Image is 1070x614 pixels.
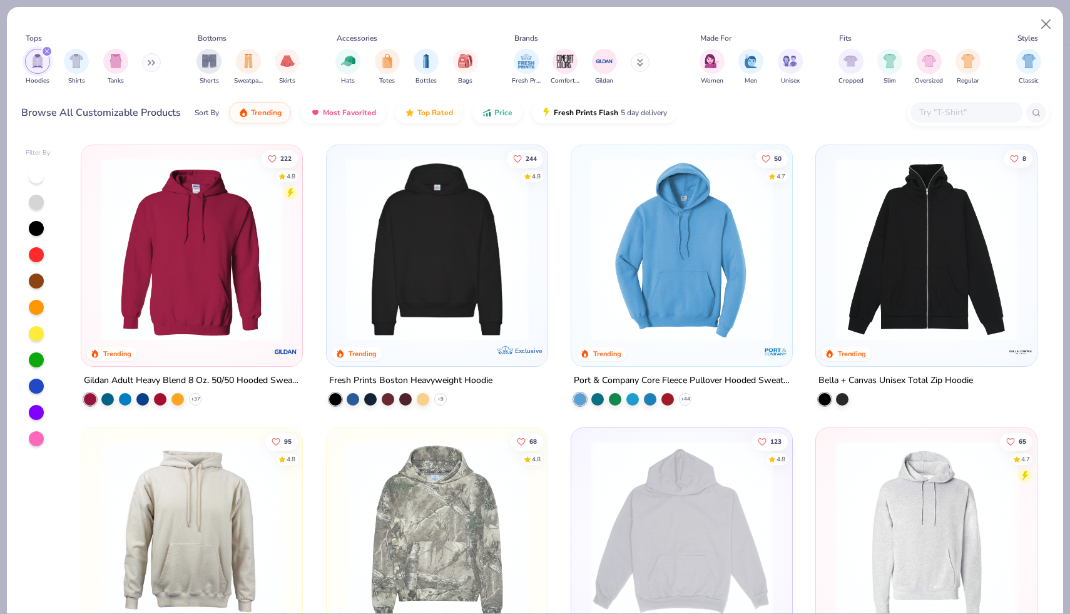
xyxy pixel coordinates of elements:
div: 4.8 [777,455,785,464]
button: filter button [375,49,400,86]
img: d4a37e75-5f2b-4aef-9a6e-23330c63bbc0 [535,158,731,341]
button: Close [1034,13,1058,36]
div: filter for Unisex [778,49,803,86]
input: Try "T-Shirt" [918,105,1014,120]
div: filter for Gildan [592,49,617,86]
img: Unisex Image [783,54,797,68]
span: 50 [774,155,782,161]
span: 222 [280,155,292,161]
div: filter for Totes [375,49,400,86]
button: filter button [1016,49,1041,86]
button: filter button [877,49,902,86]
button: Most Favorited [301,102,385,123]
button: filter button [778,49,803,86]
button: filter button [335,49,360,86]
span: Tanks [108,76,124,86]
span: Women [701,76,723,86]
span: Cropped [838,76,864,86]
img: 3b8e2d2b-9efc-4c57-9938-d7ab7105db2e [780,158,976,341]
button: filter button [25,49,50,86]
div: Gildan Adult Heavy Blend 8 Oz. 50/50 Hooded Sweatshirt [84,373,300,389]
div: Made For [700,33,731,44]
div: filter for Tanks [103,49,128,86]
img: Tanks Image [109,54,123,68]
div: Browse All Customizable Products [21,105,181,120]
span: Slim [884,76,896,86]
button: Like [265,433,298,451]
button: Like [262,150,298,167]
span: Hats [341,76,355,86]
img: Regular Image [961,54,976,68]
div: filter for Comfort Colors [551,49,579,86]
div: Brands [514,33,538,44]
span: Bottles [415,76,437,86]
button: filter button [551,49,579,86]
button: filter button [738,49,763,86]
img: Comfort Colors Image [556,52,574,71]
span: Oversized [915,76,943,86]
span: 65 [1019,439,1026,445]
img: Port & Company logo [763,339,788,364]
img: Bella + Canvas logo [1008,339,1033,364]
img: Gildan Image [595,52,614,71]
img: flash.gif [541,108,551,118]
span: Unisex [781,76,800,86]
button: Like [1000,433,1032,451]
img: Women Image [705,54,719,68]
button: Trending [229,102,291,123]
div: Tops [26,33,42,44]
div: filter for Classic [1016,49,1041,86]
span: 5 day delivery [621,106,667,120]
span: Skirts [279,76,295,86]
span: Hoodies [26,76,49,86]
img: Hats Image [341,54,355,68]
div: 4.8 [531,455,540,464]
span: Fresh Prints Flash [554,108,618,118]
div: filter for Shirts [64,49,89,86]
img: b1a53f37-890a-4b9a-8962-a1b7c70e022e [828,158,1024,341]
div: Filter By [26,148,51,158]
button: filter button [838,49,864,86]
button: filter button [64,49,89,86]
img: Bags Image [458,54,472,68]
span: 244 [525,155,536,161]
img: 01756b78-01f6-4cc6-8d8a-3c30c1a0c8ac [94,158,290,341]
span: + 44 [680,396,690,403]
img: Shirts Image [69,54,84,68]
span: + 9 [437,396,444,403]
button: Like [752,433,788,451]
div: Port & Company Core Fleece Pullover Hooded Sweatshirt [574,373,790,389]
div: Bottoms [198,33,227,44]
div: Fits [839,33,852,44]
button: Like [1004,150,1032,167]
div: filter for Bags [453,49,478,86]
img: Fresh Prints Image [517,52,536,71]
button: filter button [196,49,222,86]
button: filter button [275,49,300,86]
button: Like [755,150,788,167]
div: Sort By [195,107,219,118]
button: filter button [512,49,541,86]
img: Men Image [744,54,758,68]
span: Price [494,108,512,118]
span: Totes [379,76,395,86]
span: 95 [284,439,292,445]
span: 8 [1022,155,1026,161]
div: filter for Men [738,49,763,86]
div: 4.7 [777,171,785,181]
div: filter for Bottles [414,49,439,86]
button: filter button [103,49,128,86]
img: Sweatpants Image [242,54,255,68]
button: filter button [592,49,617,86]
div: filter for Sweatpants [234,49,263,86]
span: Exclusive [515,347,542,355]
span: Gildan [595,76,613,86]
img: Slim Image [883,54,897,68]
div: Fresh Prints Boston Heavyweight Hoodie [329,373,492,389]
button: filter button [955,49,981,86]
span: Sweatpants [234,76,263,86]
img: trending.gif [238,108,248,118]
img: Totes Image [380,54,394,68]
div: filter for Skirts [275,49,300,86]
div: 4.8 [287,171,295,181]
